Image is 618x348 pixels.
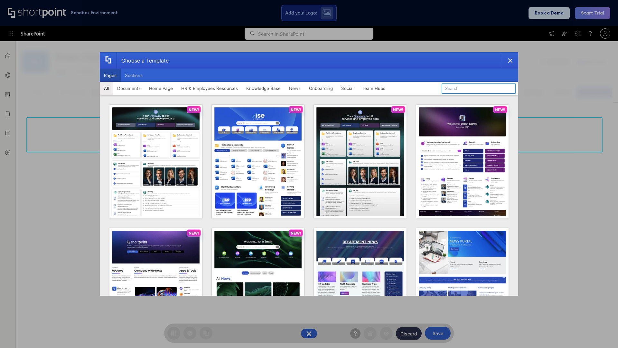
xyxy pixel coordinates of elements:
button: Team Hubs [358,82,389,95]
button: Onboarding [305,82,337,95]
button: All [100,82,113,95]
button: Home Page [145,82,177,95]
p: NEW! [189,231,199,236]
button: HR & Employees Resources [177,82,242,95]
p: NEW! [291,107,301,112]
button: Documents [113,82,145,95]
div: template selector [100,52,518,296]
iframe: Chat Widget [586,317,618,348]
button: News [285,82,305,95]
button: Knowledge Base [242,82,285,95]
p: NEW! [393,107,403,112]
p: NEW! [291,231,301,236]
p: NEW! [189,107,199,112]
button: Social [337,82,358,95]
div: Choose a Template [116,53,169,69]
p: NEW! [495,107,505,112]
input: Search [442,83,516,94]
button: Sections [121,69,147,82]
button: Pages [100,69,121,82]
